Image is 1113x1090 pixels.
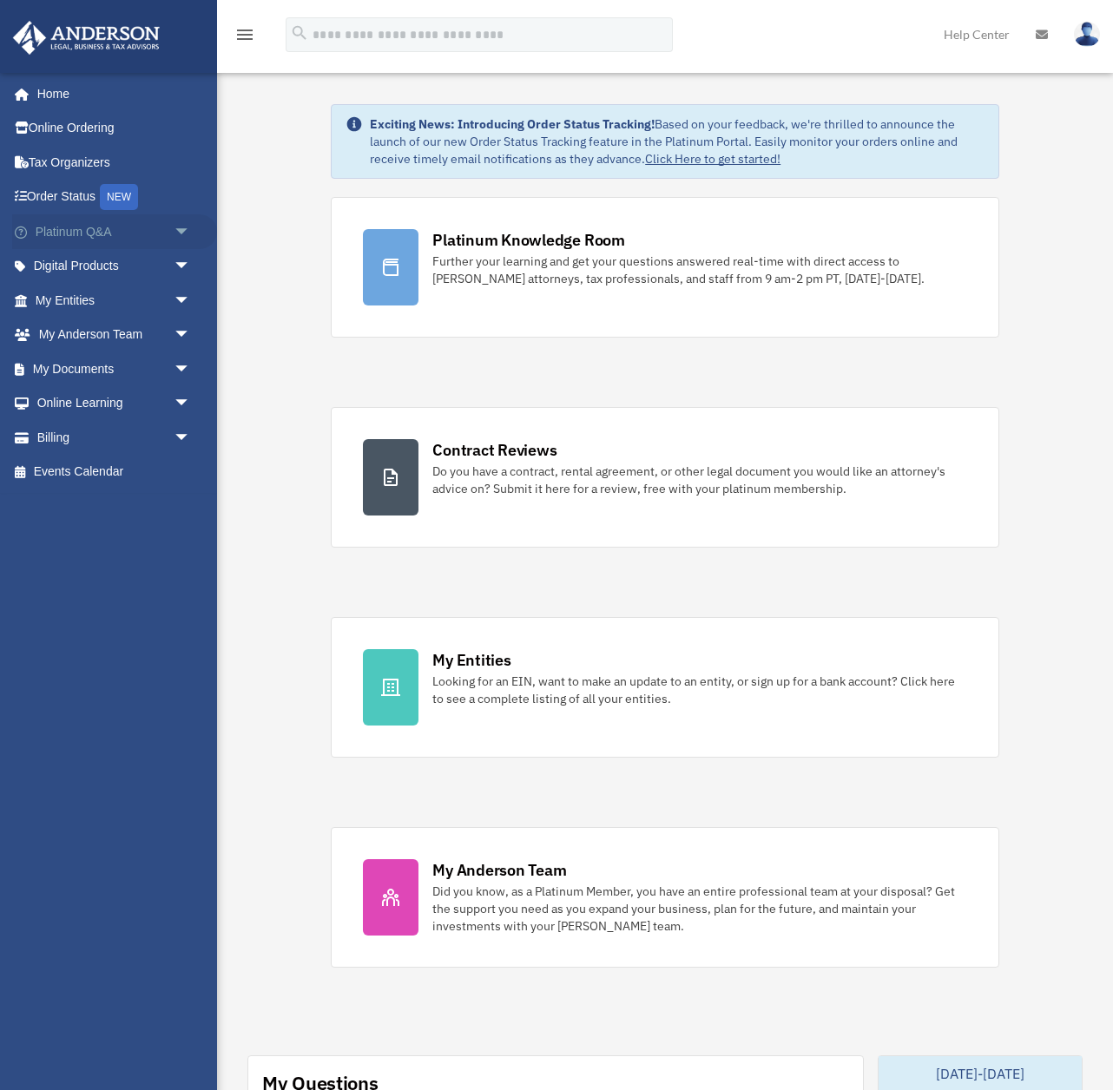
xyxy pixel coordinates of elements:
[12,249,217,284] a: Digital Productsarrow_drop_down
[12,180,217,215] a: Order StatusNEW
[432,649,510,671] div: My Entities
[331,407,999,548] a: Contract Reviews Do you have a contract, rental agreement, or other legal document you would like...
[432,883,967,935] div: Did you know, as a Platinum Member, you have an entire professional team at your disposal? Get th...
[174,318,208,353] span: arrow_drop_down
[174,249,208,285] span: arrow_drop_down
[174,420,208,456] span: arrow_drop_down
[12,76,208,111] a: Home
[370,116,655,132] strong: Exciting News: Introducing Order Status Tracking!
[12,386,217,421] a: Online Learningarrow_drop_down
[432,439,556,461] div: Contract Reviews
[12,318,217,352] a: My Anderson Teamarrow_drop_down
[432,229,625,251] div: Platinum Knowledge Room
[331,617,999,758] a: My Entities Looking for an EIN, want to make an update to an entity, or sign up for a bank accoun...
[432,463,967,497] div: Do you have a contract, rental agreement, or other legal document you would like an attorney's ad...
[432,673,967,707] div: Looking for an EIN, want to make an update to an entity, or sign up for a bank account? Click her...
[12,283,217,318] a: My Entitiesarrow_drop_down
[12,351,217,386] a: My Documentsarrow_drop_down
[12,111,217,146] a: Online Ordering
[331,197,999,338] a: Platinum Knowledge Room Further your learning and get your questions answered real-time with dire...
[432,253,967,287] div: Further your learning and get your questions answered real-time with direct access to [PERSON_NAM...
[12,145,217,180] a: Tax Organizers
[234,24,255,45] i: menu
[174,283,208,318] span: arrow_drop_down
[234,30,255,45] a: menu
[290,23,309,43] i: search
[370,115,985,167] div: Based on your feedback, we're thrilled to announce the launch of our new Order Status Tracking fe...
[174,214,208,250] span: arrow_drop_down
[174,386,208,422] span: arrow_drop_down
[645,151,780,167] a: Click Here to get started!
[1074,22,1100,47] img: User Pic
[12,455,217,489] a: Events Calendar
[8,21,165,55] img: Anderson Advisors Platinum Portal
[174,351,208,387] span: arrow_drop_down
[100,184,138,210] div: NEW
[331,827,999,968] a: My Anderson Team Did you know, as a Platinum Member, you have an entire professional team at your...
[12,420,217,455] a: Billingarrow_drop_down
[432,859,566,881] div: My Anderson Team
[12,214,217,249] a: Platinum Q&Aarrow_drop_down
